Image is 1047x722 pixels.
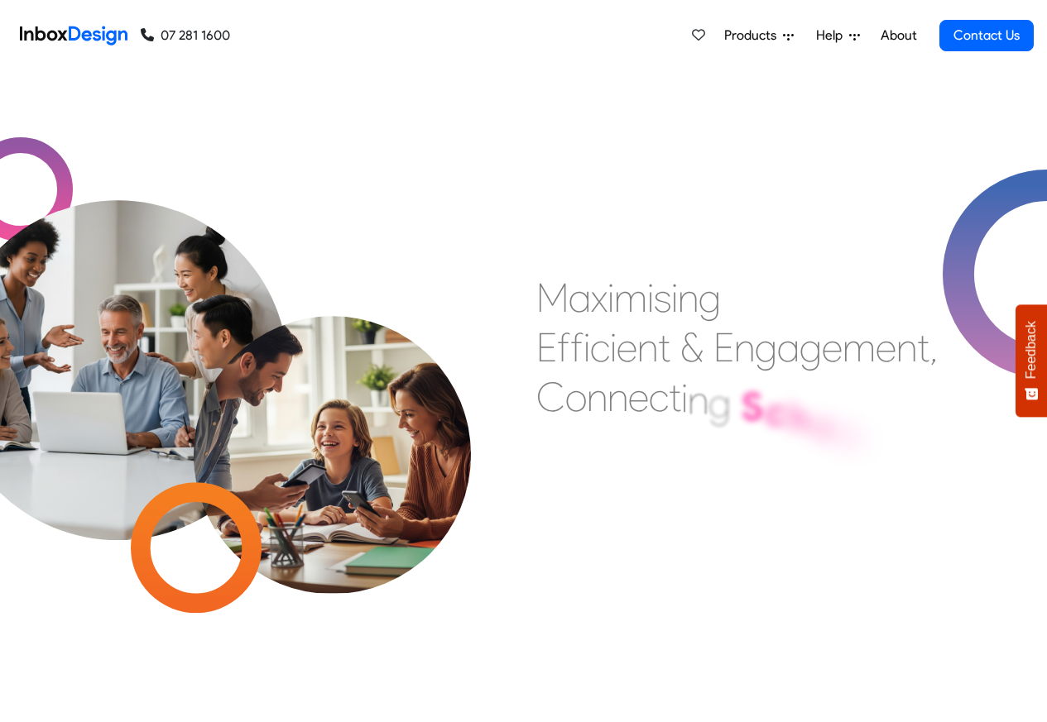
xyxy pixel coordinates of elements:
div: n [637,323,658,372]
div: x [591,273,608,323]
div: h [786,393,809,442]
div: e [876,323,896,372]
div: n [896,323,917,372]
div: c [764,386,786,436]
a: Help [809,19,867,52]
div: E [536,323,557,372]
div: , [929,323,938,372]
div: g [800,323,822,372]
div: o [565,372,587,422]
div: n [734,323,755,372]
div: t [669,372,681,422]
img: parents_with_child.png [159,247,506,594]
div: g [708,378,731,428]
div: & [680,323,704,372]
div: l [856,416,867,466]
div: g [755,323,777,372]
div: s [654,273,671,323]
div: e [822,323,843,372]
div: C [536,372,565,422]
div: c [649,372,669,422]
a: 07 281 1600 [141,26,230,45]
a: Contact Us [939,20,1034,51]
div: i [584,323,590,372]
button: Feedback - Show survey [1016,304,1047,417]
div: i [681,373,688,423]
div: i [647,273,654,323]
span: Products [724,26,783,45]
div: m [614,273,647,323]
div: t [917,323,929,372]
div: f [557,323,570,372]
a: About [876,19,921,52]
div: f [570,323,584,372]
span: Help [816,26,849,45]
div: S [741,382,764,432]
div: g [699,273,721,323]
div: E [713,323,734,372]
div: i [608,273,614,323]
div: M [536,273,569,323]
div: c [590,323,610,372]
div: n [587,372,608,422]
div: i [610,323,617,372]
span: Feedback [1024,321,1039,379]
div: n [688,375,708,424]
div: e [628,372,649,422]
div: i [671,273,678,323]
div: o [833,407,856,457]
div: n [678,273,699,323]
div: Maximising Efficient & Engagement, Connecting Schools, Families, and Students. [536,273,938,521]
div: a [777,323,800,372]
div: o [809,399,833,449]
div: n [608,372,628,422]
div: m [843,323,876,372]
a: Products [718,19,800,52]
div: t [658,323,670,372]
div: a [569,273,591,323]
div: e [617,323,637,372]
